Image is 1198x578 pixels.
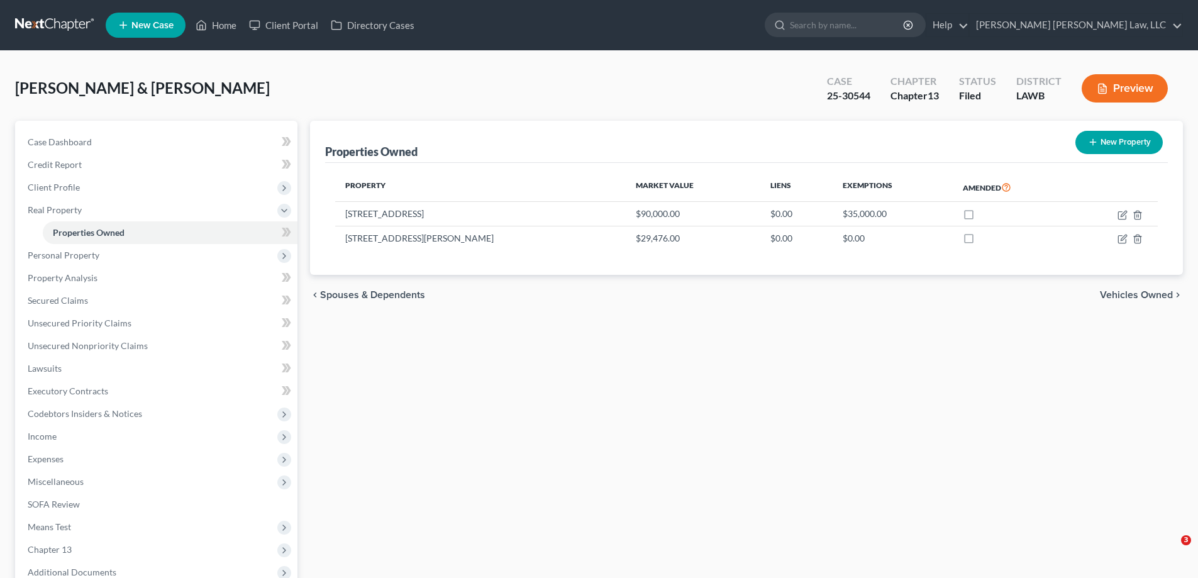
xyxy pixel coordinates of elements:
a: Properties Owned [43,221,297,244]
button: New Property [1075,131,1163,154]
span: Expenses [28,453,64,464]
td: $0.00 [833,226,953,250]
button: Preview [1082,74,1168,103]
span: Real Property [28,204,82,215]
a: Unsecured Priority Claims [18,312,297,335]
td: $0.00 [760,202,833,226]
span: Miscellaneous [28,476,84,487]
a: Unsecured Nonpriority Claims [18,335,297,357]
span: Client Profile [28,182,80,192]
th: Market Value [626,173,760,202]
span: Chapter 13 [28,544,72,555]
a: Case Dashboard [18,131,297,153]
iframe: Intercom live chat [1155,535,1185,565]
a: Executory Contracts [18,380,297,403]
a: [PERSON_NAME] [PERSON_NAME] Law, LLC [970,14,1182,36]
span: Executory Contracts [28,386,108,396]
span: Secured Claims [28,295,88,306]
th: Amended [953,173,1071,202]
a: Client Portal [243,14,324,36]
span: Personal Property [28,250,99,260]
button: Vehicles Owned chevron_right [1100,290,1183,300]
i: chevron_left [310,290,320,300]
span: SOFA Review [28,499,80,509]
a: Directory Cases [324,14,421,36]
td: $0.00 [760,226,833,250]
i: chevron_right [1173,290,1183,300]
a: Help [926,14,968,36]
span: Unsecured Priority Claims [28,318,131,328]
span: [PERSON_NAME] & [PERSON_NAME] [15,79,270,97]
td: $35,000.00 [833,202,953,226]
div: Chapter [890,74,939,89]
span: Credit Report [28,159,82,170]
td: [STREET_ADDRESS][PERSON_NAME] [335,226,626,250]
span: Lawsuits [28,363,62,374]
td: [STREET_ADDRESS] [335,202,626,226]
span: Means Test [28,521,71,532]
span: 3 [1181,535,1191,545]
a: SOFA Review [18,493,297,516]
div: Status [959,74,996,89]
span: Additional Documents [28,567,116,577]
td: $29,476.00 [626,226,760,250]
div: Case [827,74,870,89]
a: Lawsuits [18,357,297,380]
button: chevron_left Spouses & Dependents [310,290,425,300]
a: Property Analysis [18,267,297,289]
div: District [1016,74,1062,89]
span: Codebtors Insiders & Notices [28,408,142,419]
div: Chapter [890,89,939,103]
input: Search by name... [790,13,905,36]
span: 13 [928,89,939,101]
td: $90,000.00 [626,202,760,226]
a: Secured Claims [18,289,297,312]
a: Credit Report [18,153,297,176]
span: Properties Owned [53,227,125,238]
th: Liens [760,173,833,202]
th: Property [335,173,626,202]
a: Home [189,14,243,36]
span: Unsecured Nonpriority Claims [28,340,148,351]
div: Filed [959,89,996,103]
span: Income [28,431,57,442]
span: Case Dashboard [28,136,92,147]
span: Property Analysis [28,272,97,283]
div: 25-30544 [827,89,870,103]
span: New Case [131,21,174,30]
span: Spouses & Dependents [320,290,425,300]
div: LAWB [1016,89,1062,103]
span: Vehicles Owned [1100,290,1173,300]
div: Properties Owned [325,144,418,159]
th: Exemptions [833,173,953,202]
